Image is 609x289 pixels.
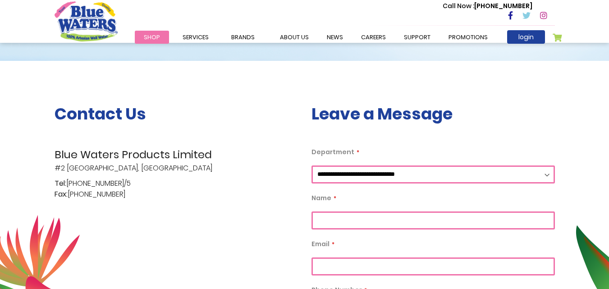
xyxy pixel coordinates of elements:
[352,31,395,44] a: careers
[443,1,474,10] span: Call Now :
[311,239,330,248] span: Email
[55,189,68,200] span: Fax:
[318,31,352,44] a: News
[144,33,160,41] span: Shop
[55,1,118,41] a: store logo
[55,147,298,163] span: Blue Waters Products Limited
[55,178,298,200] p: [PHONE_NUMBER]/5 [PHONE_NUMBER]
[183,33,209,41] span: Services
[311,193,331,202] span: Name
[231,33,255,41] span: Brands
[55,104,298,124] h3: Contact Us
[271,31,318,44] a: about us
[507,30,545,44] a: login
[395,31,440,44] a: support
[311,147,354,156] span: Department
[443,1,532,11] p: [PHONE_NUMBER]
[55,178,66,189] span: Tel:
[440,31,497,44] a: Promotions
[55,147,298,174] p: #2 [GEOGRAPHIC_DATA], [GEOGRAPHIC_DATA]
[311,104,555,124] h3: Leave a Message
